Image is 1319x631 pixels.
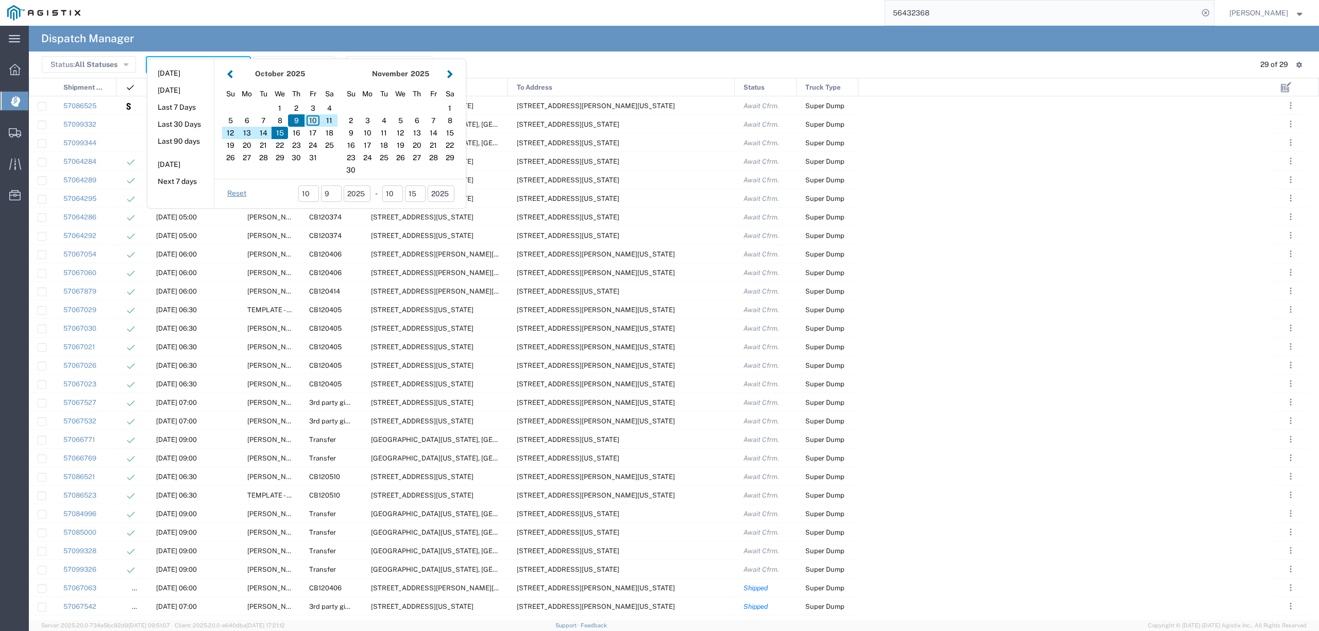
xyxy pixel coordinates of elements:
span: 1050 North Court St, Redding, California, 96001, United States [371,362,474,369]
div: 8 [272,114,288,127]
span: CB120374 [309,213,342,221]
div: Wednesday [392,86,409,102]
button: ... [1283,321,1298,335]
button: ... [1283,339,1298,354]
a: 57067532 [63,417,96,425]
button: ... [1283,117,1298,131]
div: 29 [442,151,458,164]
button: Next 7 days [147,174,214,190]
div: Monday [359,86,376,102]
span: Jaggi Atwal [247,417,303,425]
input: yyyy [428,185,454,202]
span: To Address [517,78,552,97]
strong: November [372,70,408,78]
div: 30 [288,151,305,164]
button: ... [1283,451,1298,465]
span: 3rd party giveaway [309,417,368,425]
a: 57067542 [63,603,96,610]
span: . . . [1290,619,1292,631]
div: 15 [442,127,458,139]
div: 15 [272,127,288,139]
span: Super Dump [805,195,844,202]
button: Advanced Search [346,56,432,73]
span: Super Dump [805,102,844,110]
img: icon [125,82,136,93]
div: 13 [409,127,425,139]
div: 10 [305,114,321,127]
a: Feedback [581,622,607,628]
span: . . . [1290,507,1292,520]
button: ... [1283,414,1298,428]
div: 24 [305,139,321,151]
span: Super Dump [805,343,844,351]
a: 57067060 [63,269,96,277]
div: 29 of 29 [1260,59,1288,70]
div: 16 [343,139,359,151]
span: . . . [1290,137,1292,149]
span: . . . [1290,470,1292,483]
span: Lorretta Ayala [1229,7,1288,19]
span: 18703 Cambridge Rd, Anderson, California, 96007, United States [517,325,675,332]
span: Super Dump [805,121,844,128]
span: 10/09/2025, 06:00 [156,287,197,295]
span: Super Dump [805,325,844,332]
span: . . . [1290,192,1292,204]
a: 57067021 [63,343,95,351]
span: . . . [1290,229,1292,242]
span: 10/09/2025, 07:00 [156,417,197,425]
div: 25 [321,139,337,151]
div: 17 [359,139,376,151]
div: 26 [222,151,239,164]
button: ... [1283,525,1298,539]
span: 18703 Cambridge Rd, Anderson, California, 96007, United States [517,102,675,110]
span: . . . [1290,396,1292,408]
span: 10/09/2025, 09:00 [156,436,197,444]
span: Truck Type [805,78,841,97]
span: Super Dump [805,380,844,388]
div: 27 [409,151,425,164]
span: . . . [1290,600,1292,612]
a: 57067527 [63,399,96,406]
span: . . . [1290,452,1292,464]
span: Super Dump [805,287,844,295]
div: 28 [425,151,442,164]
span: Super Dump [805,250,844,258]
span: Jose Fernandez [247,213,303,221]
span: Super Dump [805,306,844,314]
a: 57067023 [63,380,96,388]
div: 11 [376,127,392,139]
a: 57099326 [63,566,96,573]
input: dd [321,185,342,202]
a: Support [555,622,581,628]
button: ... [1283,506,1298,521]
span: CB120405 [309,362,342,369]
span: 4200 Cincinatti Ave, Rocklin, California, 95765, United States [371,417,474,425]
div: 26 [392,151,409,164]
span: . . . [1290,322,1292,334]
a: 57067030 [63,325,96,332]
span: 201 Hydril Rd, Avenal, California, 93204, United States [517,158,619,165]
span: CB120405 [309,343,342,351]
span: CB120414 [309,287,340,295]
span: - [375,188,378,199]
span: All Statuses [75,60,117,69]
button: ... [1283,228,1298,243]
a: 57067029 [63,306,96,314]
div: 17 [305,127,321,139]
div: 10 [359,127,376,139]
span: 10/09/2025, 06:00 [156,269,197,277]
div: 3 [359,114,376,127]
span: . . . [1290,415,1292,427]
div: 4 [321,102,337,114]
div: 8 [442,114,458,127]
button: ... [1283,98,1298,113]
span: Await Cfrm. [743,102,779,110]
span: Await Cfrm. [743,325,779,332]
div: Saturday [321,86,337,102]
div: 5 [222,114,239,127]
span: . . . [1290,285,1292,297]
span: TEMPLATE - NO ASSIGN [247,306,325,314]
span: 10/09/2025, 06:30 [156,306,197,314]
span: 308 W Alluvial Ave, Clovis, California, 93611, United States [517,287,619,295]
span: Await Cfrm. [743,176,779,184]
